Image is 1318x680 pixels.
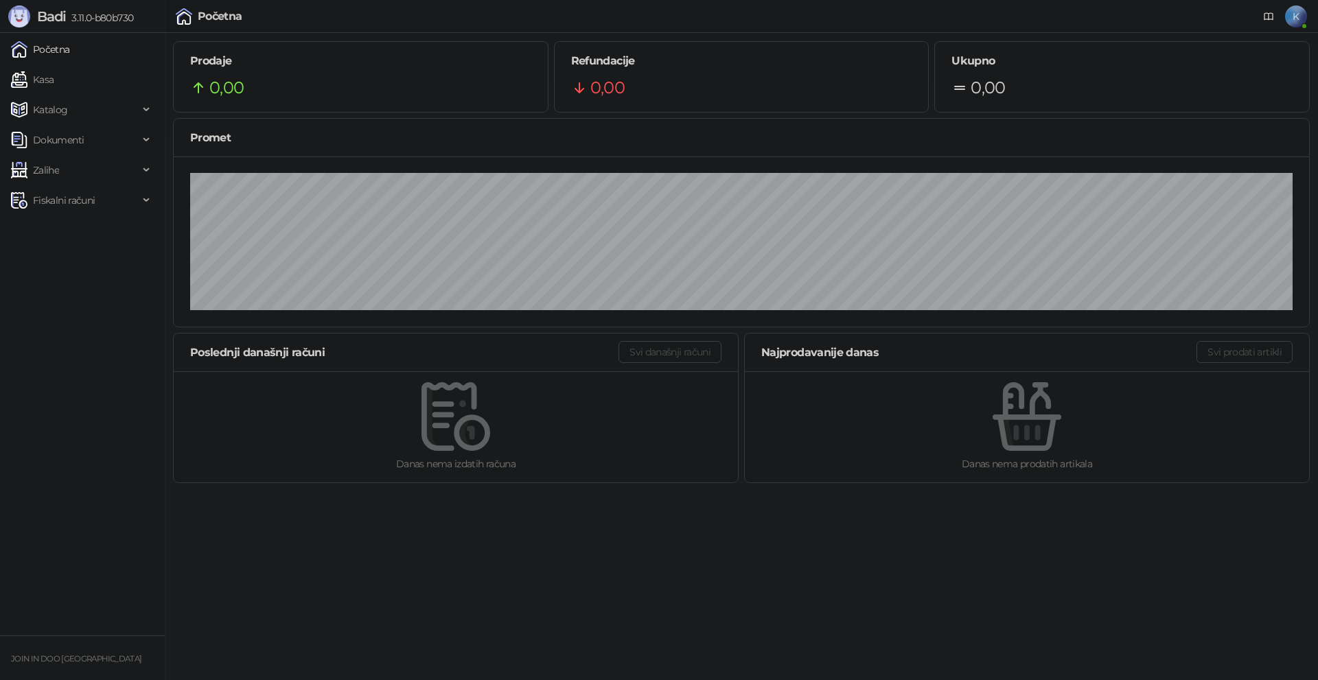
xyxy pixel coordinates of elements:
[33,96,68,124] span: Katalog
[11,36,70,63] a: Početna
[761,344,1196,361] div: Najprodavanije danas
[33,187,95,214] span: Fiskalni računi
[11,66,54,93] a: Kasa
[1196,341,1293,363] button: Svi prodati artikli
[571,53,912,69] h5: Refundacije
[196,456,716,471] div: Danas nema izdatih računa
[209,75,244,101] span: 0,00
[590,75,625,101] span: 0,00
[190,129,1293,146] div: Promet
[951,53,1293,69] h5: Ukupno
[190,344,618,361] div: Poslednji današnji računi
[767,456,1287,471] div: Danas nema prodatih artikala
[971,75,1005,101] span: 0,00
[33,126,84,154] span: Dokumenti
[66,12,133,24] span: 3.11.0-b80b730
[1258,5,1280,27] a: Dokumentacija
[1285,5,1307,27] span: K
[11,654,141,664] small: JOIN IN DOO [GEOGRAPHIC_DATA]
[37,8,66,25] span: Badi
[190,53,531,69] h5: Prodaje
[33,156,59,184] span: Zalihe
[198,11,242,22] div: Početna
[8,5,30,27] img: Logo
[618,341,721,363] button: Svi današnji računi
